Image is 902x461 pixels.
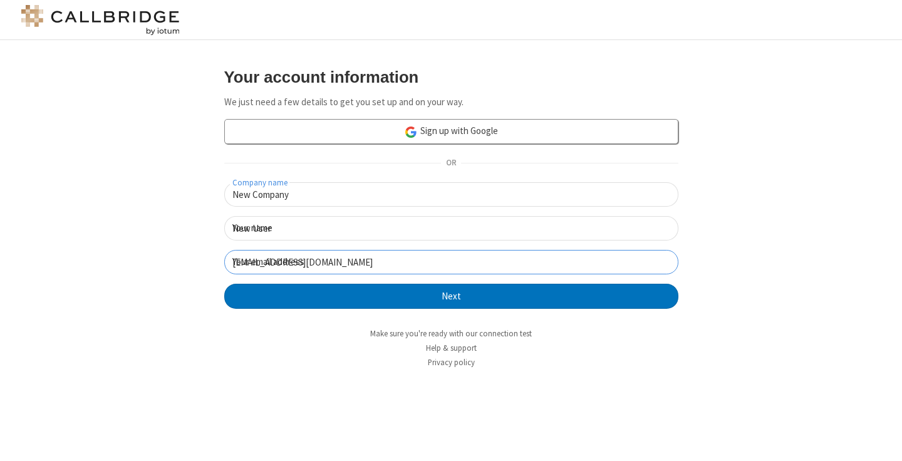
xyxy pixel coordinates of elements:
[224,284,678,309] button: Next
[224,95,678,110] p: We just need a few details to get you set up and on your way.
[404,125,418,139] img: google-icon.png
[19,5,182,35] img: logo@2x.png
[224,216,678,241] input: Your name
[224,250,678,274] input: Your email address
[224,68,678,86] h3: Your account information
[428,357,475,368] a: Privacy policy
[224,119,678,144] a: Sign up with Google
[441,155,461,172] span: OR
[426,343,477,353] a: Help & support
[370,328,532,339] a: Make sure you're ready with our connection test
[224,182,678,207] input: Company name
